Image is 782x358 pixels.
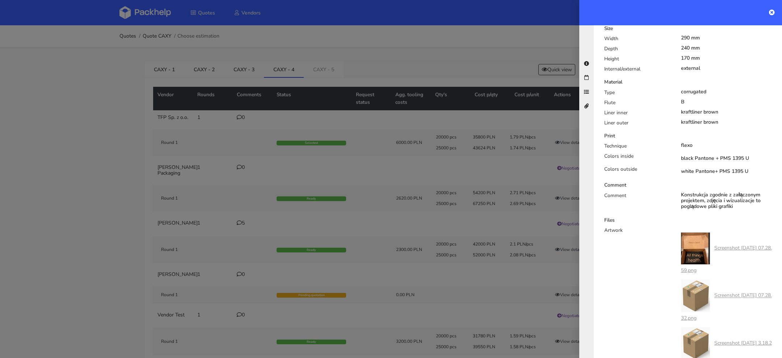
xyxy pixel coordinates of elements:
[599,55,676,65] div: Height
[681,142,777,148] div: flexo
[681,65,777,71] div: external
[681,155,777,161] div: black Pantone + PMS 1395 U
[681,244,772,274] a: Screenshot [DATE] 07.28.59.png
[604,182,626,188] b: Comment
[604,217,615,223] b: Files
[599,35,676,45] div: Width
[681,99,777,105] div: B
[681,35,777,41] div: 290 mm
[599,192,676,214] div: Comment
[681,292,772,321] a: Screenshot [DATE] 07.28.32.png
[681,233,710,264] img: 0ba8309b-b58d-462f-8e10-74b0803b68fe
[681,55,777,61] div: 170 mm
[599,109,676,119] div: Liner inner
[599,166,676,179] div: Colors outside
[599,45,676,55] div: Depth
[599,119,676,129] div: Liner outer
[604,132,615,139] b: Print
[604,25,613,32] b: Size
[681,89,777,95] div: corrugated
[681,109,777,115] div: kraftliner brown
[599,142,676,153] div: Technique
[599,89,676,99] div: Type
[599,153,676,166] div: Colors inside
[599,99,676,109] div: Flute
[681,192,777,209] div: Konstrukcja zgodnie z załączonym projektem, zdjęcia i wizualizacje to poglądowe pliki grafiki
[681,45,777,51] div: 240 mm
[681,280,710,312] img: 81c650cb-4450-4be6-86b2-e86834f26076
[681,119,777,125] div: kraftliner brown
[681,169,777,174] div: white Pantone+ PMS 1395 U
[599,65,676,76] div: Internal/external
[604,78,622,85] b: Material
